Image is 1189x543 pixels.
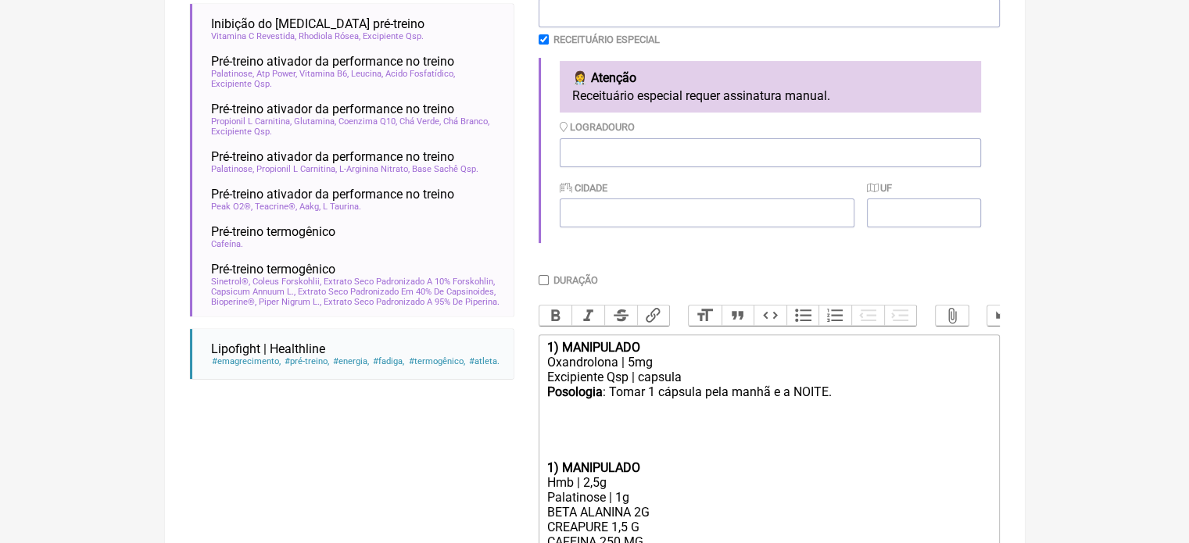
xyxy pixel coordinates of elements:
[211,187,454,202] span: Pré-treino ativador da performance no treino
[211,239,243,249] span: Cafeína
[399,116,441,127] span: Chá Verde
[211,277,250,287] span: Sinetrol®
[256,164,337,174] span: Propionil L Carnitina
[211,116,292,127] span: Propionil L Carnitina
[786,305,819,326] button: Bullets
[211,79,272,89] span: Excipiente Qsp
[211,102,454,116] span: Pré-treino ativador da performance no treino
[553,34,660,45] label: Receituário Especial
[299,31,360,41] span: Rhodiola Rósea
[818,305,851,326] button: Numbers
[211,356,281,366] span: emagrecimento
[546,475,990,490] div: Hmb | 2,5g
[851,305,884,326] button: Decrease Level
[385,69,455,79] span: Acido Fosfatídico
[867,182,892,194] label: UF
[553,274,598,286] label: Duração
[884,305,917,326] button: Increase Level
[338,116,397,127] span: Coenzima Q10
[637,305,670,326] button: Link
[284,356,330,366] span: pré-treino
[539,305,572,326] button: Bold
[546,340,639,355] strong: 1) MANIPULADO
[211,127,272,137] span: Excipiente Qsp
[256,69,297,79] span: Atp Power
[572,70,969,85] h4: 👩‍⚕️ Atenção
[412,164,478,174] span: Base Sachê Qsp
[255,202,297,212] span: Teacrine®
[546,370,990,384] div: Excipiente Qsp | capsula
[211,297,500,307] span: Bioperine®, Piper Nigrum L., Extrato Seco Padronizado A 95% De Piperina
[211,31,296,41] span: Vitamina C Revestida
[754,305,786,326] button: Code
[560,121,635,133] label: Logradouro
[722,305,754,326] button: Quote
[211,164,254,174] span: Palatinose
[332,356,370,366] span: energia
[546,490,990,505] div: Palatinose | 1g
[211,149,454,164] span: Pré-treino ativador da performance no treino
[339,164,410,174] span: L-Arginina Nitrato
[689,305,722,326] button: Heading
[299,69,349,79] span: Vitamina B6
[560,182,607,194] label: Cidade
[211,262,335,277] span: Pré-treino termogênico
[211,54,454,69] span: Pré-treino ativador da performance no treino
[546,384,990,416] div: : Tomar 1 cápsula pela manhã e a NOITE. ㅤ
[407,356,465,366] span: termogênico
[546,384,602,399] strong: Posologia
[211,69,254,79] span: Palatinose
[211,287,496,297] span: Capsicum Annuum L., Extrato Seco Padronizado Em 40% De Capsinoides
[351,69,383,79] span: Leucina
[211,16,424,31] span: Inibição do [MEDICAL_DATA] pré-treino
[572,88,969,103] p: Receituário especial requer assinatura manual.
[936,305,969,326] button: Attach Files
[546,355,990,370] div: Oxandrolona | 5mg
[987,305,1020,326] button: Undo
[546,460,639,475] strong: 1) MANIPULADO
[604,305,637,326] button: Strikethrough
[211,341,325,356] span: Lipofight | Healthline
[443,116,489,127] span: Chá Branco
[468,356,500,366] span: atleta
[372,356,405,366] span: fadiga
[252,277,495,287] span: Coleus Forskohlii, Extrato Seco Padronizado A 10% Forskohlin
[211,202,252,212] span: Peak O2®
[299,202,321,212] span: Aakg
[363,31,424,41] span: Excipiente Qsp
[211,224,335,239] span: Pré-treino termogênico
[571,305,604,326] button: Italic
[294,116,336,127] span: Glutamina
[323,202,361,212] span: L Taurina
